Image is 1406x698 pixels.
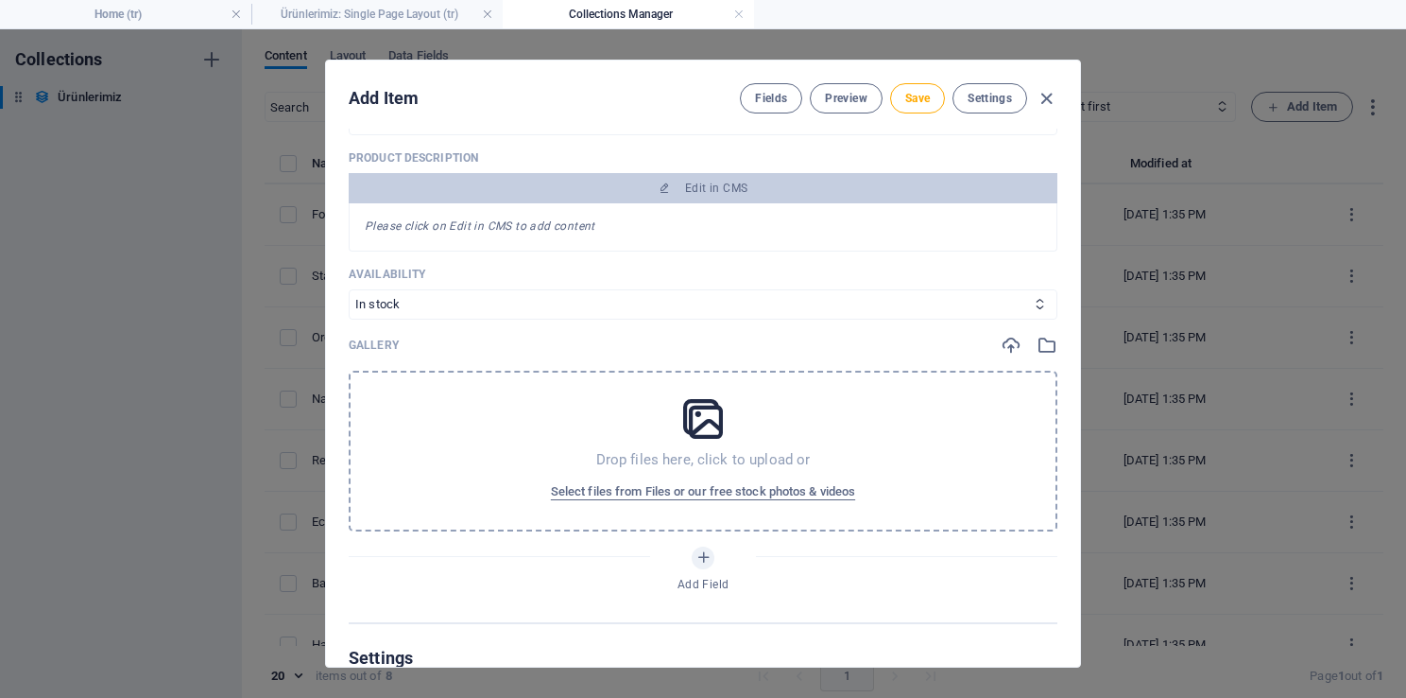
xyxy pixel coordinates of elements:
span: Save [905,91,930,106]
p: Gallery [349,338,399,353]
h4: Collections Manager [503,4,754,25]
i: Select from file manager or stock photos [1037,335,1057,356]
span: Add Field [677,577,729,592]
button: Add Field [692,547,714,569]
span: Edit in CMS [685,181,747,196]
p: Availability [349,267,1057,282]
button: Edit in CMS [349,173,1057,203]
button: Settings [952,83,1027,113]
button: Preview [810,83,882,113]
p: Product description [349,150,1057,166]
span: Select files from Files or our free stock photos & videos [551,480,855,503]
h2: Settings [349,647,1057,670]
button: Save [890,83,945,113]
button: Fields [740,83,802,113]
p: Drop files here, click to upload or [596,450,811,469]
h2: Add Item [349,87,419,110]
span: Settings [968,91,1012,106]
h4: Ürünlerimiz: Single Page Layout (tr) [251,4,503,25]
span: Preview [825,91,866,106]
button: Select files from Files or our free stock photos & videos [546,477,860,507]
em: Please click on Edit in CMS to add content [365,219,595,233]
span: Fields [755,91,787,106]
